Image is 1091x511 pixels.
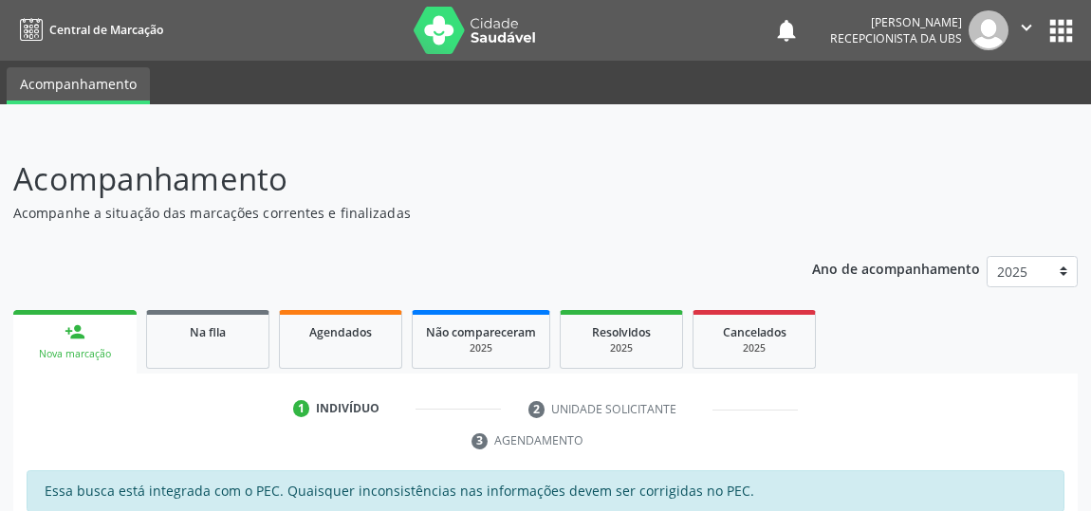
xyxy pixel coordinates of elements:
[1045,14,1078,47] button: apps
[830,30,962,46] span: Recepcionista da UBS
[574,341,669,356] div: 2025
[707,341,802,356] div: 2025
[190,324,226,340] span: Na fila
[969,10,1008,50] img: img
[830,14,962,30] div: [PERSON_NAME]
[426,324,536,340] span: Não compareceram
[7,67,150,104] a: Acompanhamento
[1016,17,1037,38] i: 
[27,347,123,361] div: Nova marcação
[293,400,310,417] div: 1
[316,400,379,417] div: Indivíduo
[1008,10,1045,50] button: 
[773,17,800,44] button: notifications
[65,321,85,342] div: person_add
[592,324,651,340] span: Resolvidos
[309,324,372,340] span: Agendados
[812,256,980,280] p: Ano de acompanhamento
[13,203,758,223] p: Acompanhe a situação das marcações correntes e finalizadas
[426,341,536,356] div: 2025
[13,155,758,203] p: Acompanhamento
[13,14,163,46] a: Central de Marcação
[723,324,786,340] span: Cancelados
[49,22,163,38] span: Central de Marcação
